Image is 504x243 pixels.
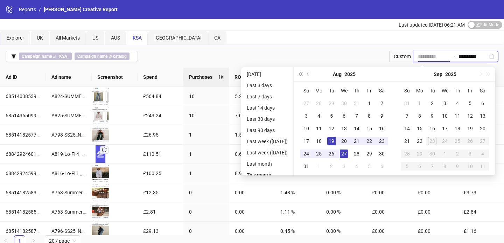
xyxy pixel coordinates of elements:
td: 2025-08-04 [313,110,325,122]
th: Th [350,84,363,97]
div: £243.24 [143,112,178,119]
div: 6851436509924 [6,112,40,119]
div: 2 [378,99,386,107]
div: 0.00 [235,208,269,216]
td: 2025-09-19 [464,122,476,135]
span: CA [214,35,220,41]
td: 2025-08-21 [350,135,363,147]
div: 9 [453,162,462,171]
div: 0.00 [235,189,269,196]
button: Choose a month [333,67,342,81]
td: 2025-08-06 [338,110,350,122]
div: £1.16 [464,227,498,235]
div: 6851418258524 [6,208,40,216]
th: Tu [325,84,338,97]
div: 15 [415,124,424,133]
td: 2025-08-01 [363,97,376,110]
div: 3 [466,150,474,158]
div: A763-Summer_In_The_City_KSA_WW_English_IMG1_EN_IMG_NONE_SP_24072025_F_CC_SC1_USP1_EOSS_ – Copy [51,208,86,216]
div: 9 [378,112,386,120]
td: 2025-10-07 [426,160,439,173]
div: 6 [378,162,386,171]
td: 2025-09-06 [476,97,489,110]
div: 0 [189,227,224,235]
th: Th [451,84,464,97]
div: 25 [453,137,462,145]
b: Campaign name [77,54,107,59]
th: Fr [363,84,376,97]
td: 2025-09-04 [350,160,363,173]
th: Sa [476,84,489,97]
li: Last 3 days [244,81,290,90]
td: 2025-08-31 [300,160,313,173]
td: 2025-09-07 [401,110,413,122]
th: Mo [313,84,325,97]
button: Choose a year [445,67,456,81]
div: 27 [340,150,348,158]
div: 19 [327,137,336,145]
div: 11 [453,112,462,120]
td: 2025-09-04 [451,97,464,110]
th: We [439,84,451,97]
td: 2025-07-27 [300,97,313,110]
div: 3 [302,112,310,120]
span: US [92,35,98,41]
div: 18 [315,137,323,145]
div: 30 [340,99,348,107]
div: 10 [466,162,474,171]
td: 2025-10-10 [464,160,476,173]
div: 4 [315,112,323,120]
th: Fr [464,84,476,97]
div: 30 [428,150,436,158]
div: £2.81 [143,208,178,216]
div: A796-SS25_New_Season_KSA_MW_English_VID1_EN_VID_NONE_SP_24072025_M_CC_SC1_USP1_EOSS_ – Copy [51,227,86,235]
td: 2025-09-15 [413,122,426,135]
td: 2025-08-12 [325,122,338,135]
div: 23 [428,137,436,145]
span: UK [37,35,43,41]
span: right [31,238,36,243]
div: £0.00 [372,189,407,196]
div: 31 [352,99,361,107]
div: 0.00 % [326,189,361,196]
th: Ad name [46,68,92,87]
span: [PERSON_NAME] Creative Report [44,7,118,12]
div: 23 [378,137,386,145]
div: £2.84 [464,208,498,216]
span: Purchases [189,73,219,81]
div: A798-SS25_New_Season_KSA_WW_English_VID1_EN_VID_NONE_SP_24072025_F_CC_SC1_USP1_EOSS_ – Copy [51,131,86,139]
td: 2025-08-08 [363,110,376,122]
div: 1.11 % [280,208,315,216]
div: 21 [403,137,411,145]
div: 28 [315,99,323,107]
td: 2025-08-15 [363,122,376,135]
td: 2025-08-16 [376,122,388,135]
div: 16 [428,124,436,133]
div: 16 [378,124,386,133]
div: 31 [302,162,310,171]
button: Campaign name ∋ _KSA_Campaign name ∌ catalog [6,51,138,62]
td: 2025-09-29 [413,147,426,160]
div: 0.00 % [326,227,361,235]
div: 19 [466,124,474,133]
div: 2 [453,150,462,158]
td: 2025-09-30 [426,147,439,160]
th: Tu [426,84,439,97]
div: 8.95 [235,169,269,177]
li: This month [244,171,290,179]
td: 2025-10-06 [413,160,426,173]
td: 2025-09-23 [426,135,439,147]
td: 2025-09-09 [426,110,439,122]
td: 2025-08-03 [300,110,313,122]
td: 2025-09-22 [413,135,426,147]
span: swap-right [450,54,456,59]
th: We [338,84,350,97]
li: [DATE] [244,70,290,78]
div: 6 [340,112,348,120]
div: 20 [340,137,348,145]
div: 3 [441,99,449,107]
li: Last 7 days [244,92,290,101]
div: 0.45 % [280,227,315,235]
a: Reports [17,6,37,13]
div: 6851418258724 [6,227,40,235]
